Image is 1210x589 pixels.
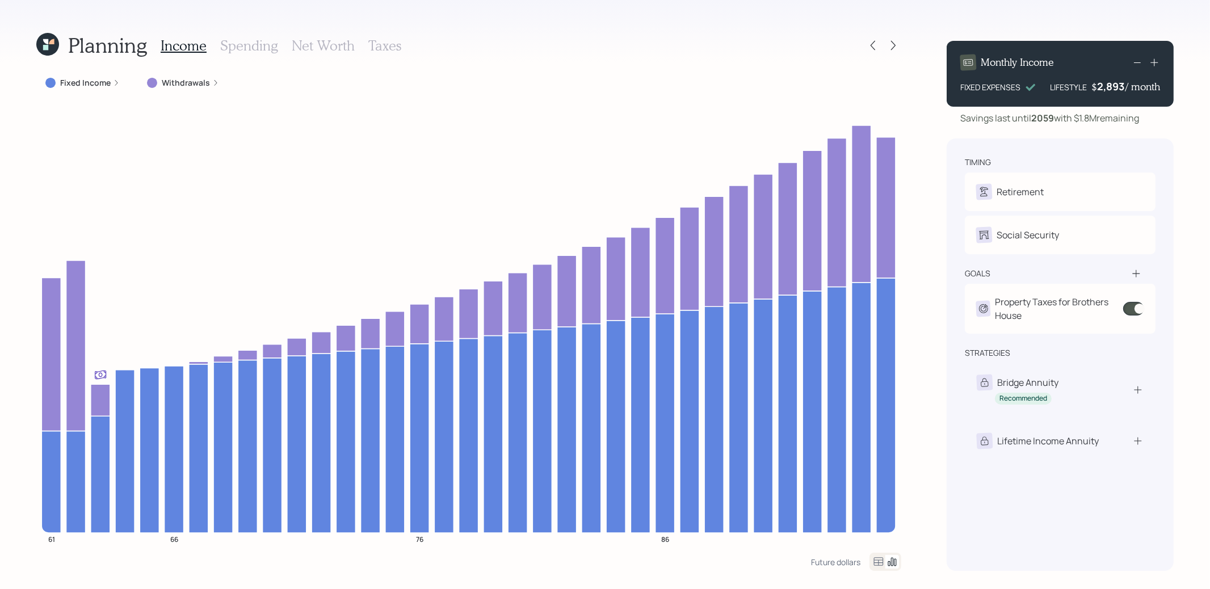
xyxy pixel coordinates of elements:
label: Withdrawals [162,77,210,89]
h3: Spending [220,37,278,54]
h4: Monthly Income [981,56,1054,69]
h4: / month [1125,81,1160,93]
b: 2059 [1031,112,1054,124]
tspan: 76 [416,535,423,544]
tspan: 66 [170,535,178,544]
tspan: 61 [48,535,55,544]
div: strategies [965,347,1010,359]
div: 2,893 [1097,79,1125,93]
div: LIFESTYLE [1050,81,1087,93]
h3: Taxes [368,37,401,54]
h3: Net Worth [292,37,355,54]
div: Recommended [999,394,1047,403]
div: Bridge Annuity [997,376,1058,389]
label: Fixed Income [60,77,111,89]
h1: Planning [68,33,147,57]
div: goals [965,268,990,279]
tspan: 86 [661,535,669,544]
div: Savings last until with $1.8M remaining [960,111,1139,125]
div: Property Taxes for Brothers House [995,295,1123,322]
div: Social Security [997,228,1059,242]
h4: $ [1091,81,1097,93]
div: Retirement [997,185,1044,199]
h3: Income [161,37,207,54]
div: FIXED EXPENSES [960,81,1020,93]
div: Future dollars [811,557,860,567]
div: Lifetime Income Annuity [997,434,1099,448]
div: timing [965,157,991,168]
